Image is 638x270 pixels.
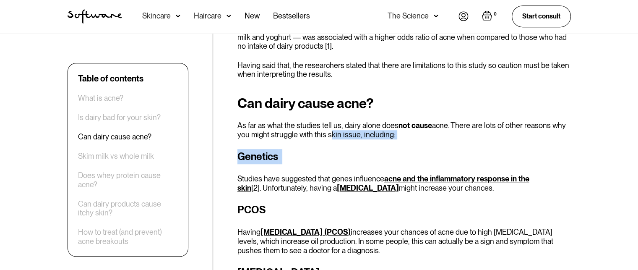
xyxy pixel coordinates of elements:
strong: not cause [398,121,432,130]
img: Software Logo [68,9,122,24]
a: Skim milk vs whole milk [78,152,154,161]
a: acne and the inflammatory response in the skin [237,174,529,192]
p: A 2018 study found that acne patients' intake of various dairy products — including different typ... [237,24,571,51]
h2: Can dairy cause acne? [237,96,571,111]
div: Table of contents [78,73,143,84]
a: Start consult [512,5,571,27]
img: arrow down [434,12,438,20]
p: As far as what the studies tell us, dairy alone does acne. There are lots of other reasons why yo... [237,121,571,139]
a: Can dairy cause acne? [78,132,151,142]
a: How to treat (and prevent) acne breakouts [78,228,178,246]
div: Skincare [142,12,171,20]
a: [MEDICAL_DATA] [337,183,399,192]
p: Having said that, the researchers stated that there are limitations to this study so caution must... [237,61,571,79]
strong: Genetics [237,150,278,163]
div: 0 [492,10,498,18]
a: What is acne? [78,94,123,103]
a: home [68,9,122,24]
strong: PCOS [237,204,266,216]
a: Does whey protein cause acne? [78,171,178,189]
div: Haircare [194,12,221,20]
a: Can dairy products cause itchy skin? [78,199,178,218]
a: Is dairy bad for your skin? [78,113,161,122]
div: The Science [388,12,429,20]
img: arrow down [227,12,231,20]
p: Having increases your chances of acne due to high [MEDICAL_DATA] levels, which increase oil produ... [237,228,571,255]
p: Studies have suggested that genes influence [2]. Unfortunately, having a might increase your chan... [237,174,571,192]
a: Open empty cart [482,10,498,22]
a: [MEDICAL_DATA] (PCOS) [260,228,351,236]
img: arrow down [176,12,180,20]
